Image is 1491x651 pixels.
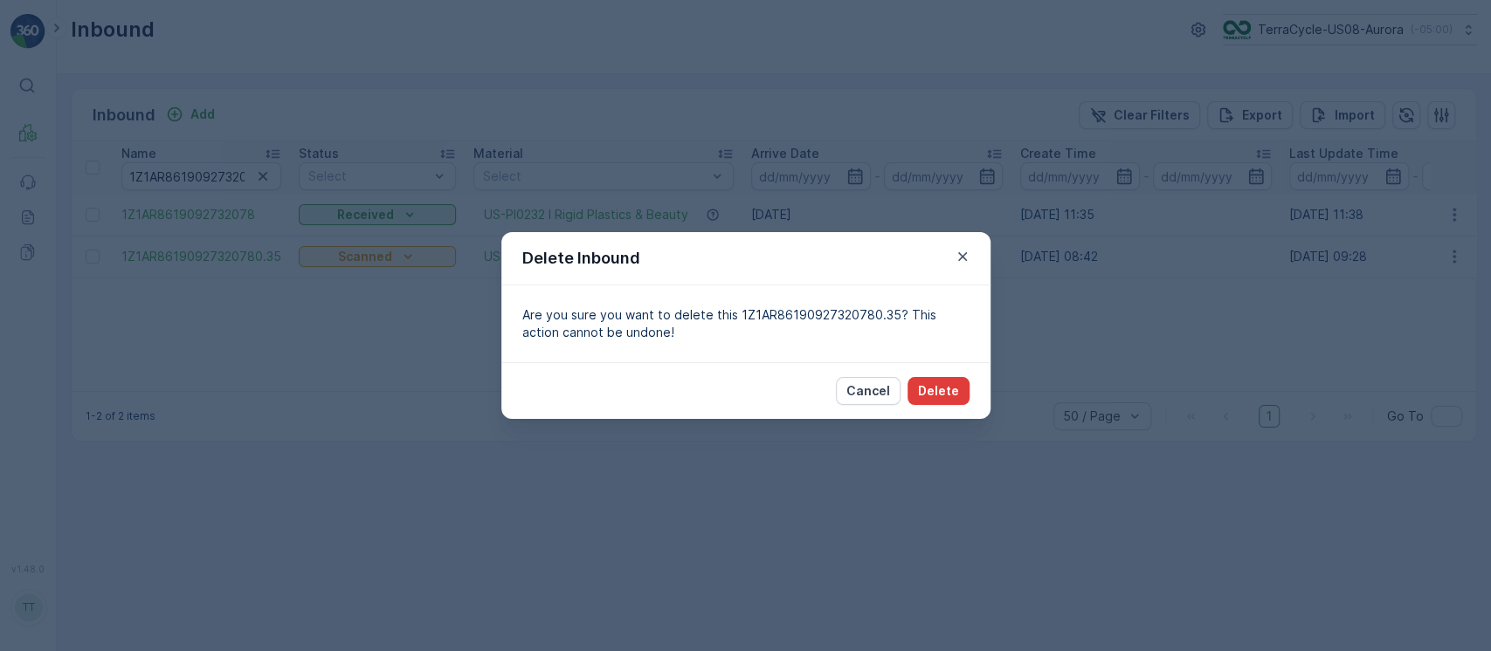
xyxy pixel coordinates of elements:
[908,377,970,405] button: Delete
[918,382,959,400] p: Delete
[522,306,970,341] p: Are you sure you want to delete this 1Z1AR86190927320780.35? This action cannot be undone!
[522,246,640,271] p: Delete Inbound
[836,377,901,405] button: Cancel
[846,382,890,400] p: Cancel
